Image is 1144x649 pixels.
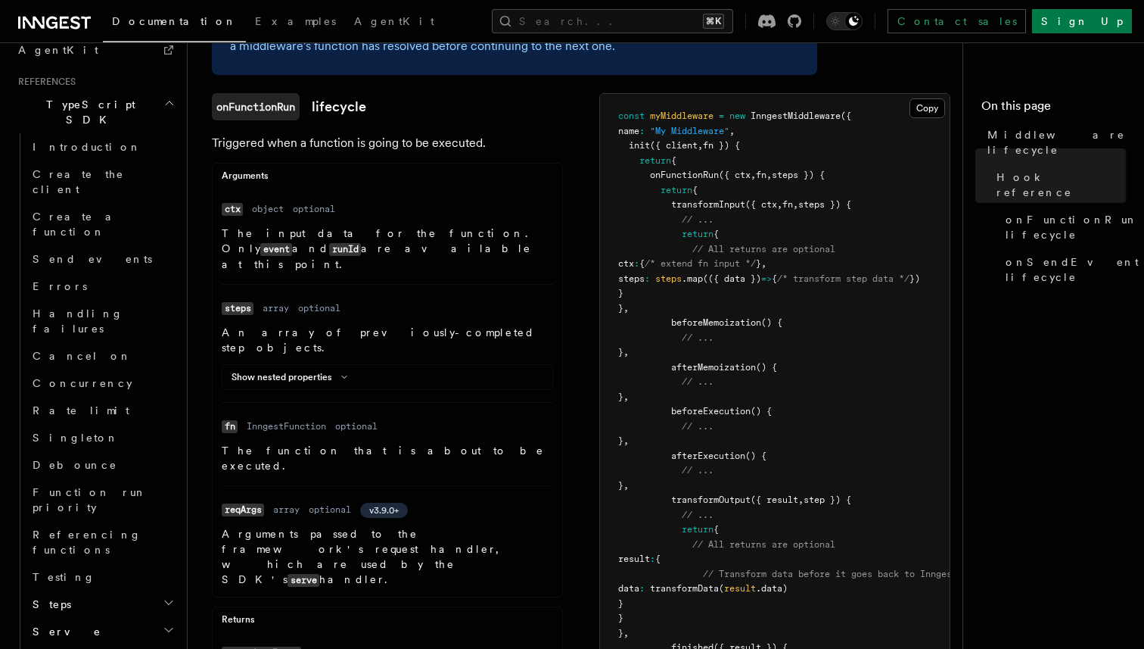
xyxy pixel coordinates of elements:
[212,133,563,154] p: Triggered when a function is going to be executed.
[623,435,629,446] span: ,
[682,510,713,520] span: // ...
[798,199,851,210] span: steps }) {
[671,495,751,505] span: transformOutput
[692,244,835,254] span: // All returns are optional
[26,397,178,424] a: Rate limit
[12,97,163,127] span: TypeScript SDK
[698,140,703,151] span: ,
[354,15,434,27] span: AgentKit
[713,229,719,239] span: {
[309,504,351,516] dd: optional
[263,302,289,314] dd: array
[751,495,798,505] span: ({ result
[990,164,1126,206] a: Hook reference
[212,93,366,120] a: onFunctionRunlifecycle
[671,406,751,417] span: beforeExecution
[629,140,650,151] span: init
[719,583,724,594] span: (
[618,258,634,269] span: ctx
[782,199,793,210] span: fn
[33,141,141,153] span: Introduction
[369,504,399,516] span: v3.9.0+
[682,229,713,239] span: return
[777,273,909,284] span: /* transform step data */
[981,121,1126,164] a: Middleware lifecycle
[33,280,87,292] span: Errors
[996,170,1126,200] span: Hook reference
[298,302,340,314] dd: optional
[618,628,623,638] span: }
[1006,212,1138,242] span: onFunctionRun lifecycle
[650,126,729,136] span: "My Middleware"
[618,303,623,314] span: }
[756,362,777,373] span: () {
[751,406,772,417] span: () {
[655,554,661,564] span: {
[222,420,238,433] code: fn
[623,303,629,314] span: ,
[703,140,740,151] span: fn }) {
[26,245,178,273] a: Send events
[33,350,132,362] span: Cancel on
[798,495,804,505] span: ,
[618,126,639,136] span: name
[618,480,623,491] span: }
[650,111,713,121] span: myMiddleware
[639,126,645,136] span: :
[623,480,629,491] span: ,
[33,529,141,556] span: Referencing functions
[26,618,178,645] button: Serve
[692,185,698,195] span: {
[12,91,178,133] button: TypeScript SDK
[623,392,629,402] span: ,
[841,111,851,121] span: ({
[682,524,713,535] span: return
[618,554,650,564] span: result
[623,347,629,357] span: ,
[761,258,766,269] span: ,
[645,273,650,284] span: :
[273,504,300,516] dd: array
[703,273,761,284] span: (({ data })
[33,307,123,335] span: Handling failures
[618,613,623,623] span: }
[618,392,623,402] span: }
[618,273,645,284] span: steps
[1006,254,1139,285] span: onSendEvent lifecycle
[103,5,246,42] a: Documentation
[26,342,178,370] a: Cancel on
[751,111,841,121] span: InngestMiddleware
[222,302,253,315] code: steps
[12,36,178,64] a: AgentKit
[33,253,152,265] span: Send events
[909,98,945,118] button: Copy
[756,583,788,594] span: .data)
[682,465,713,476] span: // ...
[655,273,682,284] span: steps
[335,420,378,432] dd: optional
[703,14,724,29] kbd: ⌘K
[719,111,724,121] span: =
[618,435,623,446] span: }
[222,325,553,355] p: An array of previously-completed step objects.
[12,76,76,88] span: References
[329,243,361,256] code: runId
[618,111,645,121] span: const
[777,199,782,210] span: ,
[26,563,178,591] a: Testing
[682,421,713,432] span: // ...
[623,628,629,638] span: ,
[260,243,292,256] code: event
[26,521,178,563] a: Referencing functions
[26,624,101,639] span: Serve
[222,504,264,516] code: reqArgs
[112,15,237,27] span: Documentation
[634,258,639,269] span: :
[772,170,825,180] span: steps }) {
[804,495,851,505] span: step }) {
[703,569,957,579] span: // Transform data before it goes back to Inngest
[650,170,719,180] span: onFunctionRun
[682,273,703,284] span: .map
[793,199,798,210] span: ,
[661,185,692,195] span: return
